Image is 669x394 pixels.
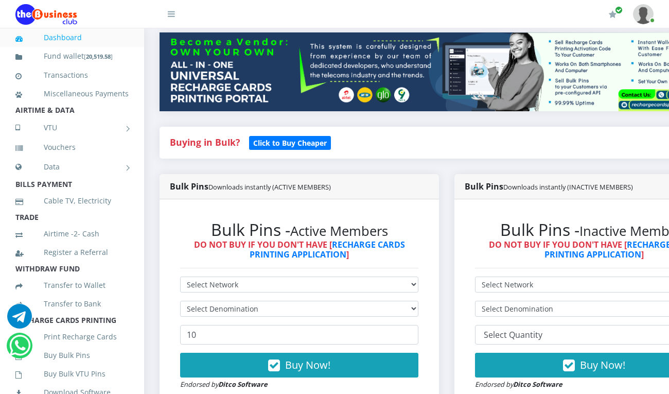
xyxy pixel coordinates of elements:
a: Chat for support [9,341,30,358]
b: Click to Buy Cheaper [253,138,327,148]
img: User [633,4,654,24]
a: Cable TV, Electricity [15,189,129,213]
a: VTU [15,115,129,141]
a: Click to Buy Cheaper [249,136,331,148]
a: Print Recharge Cards [15,325,129,349]
a: Register a Referral [15,241,129,264]
a: Chat for support [7,312,32,329]
a: Transactions [15,63,129,87]
a: Buy Bulk Pins [15,344,129,367]
small: Active Members [290,222,388,240]
small: [ ] [84,53,113,60]
strong: Buying in Bulk? [170,136,240,148]
span: Buy Now! [285,358,330,372]
a: Dashboard [15,26,129,49]
input: Enter Quantity [180,325,418,345]
a: Vouchers [15,135,129,159]
strong: Bulk Pins [465,181,633,192]
a: Buy Bulk VTU Pins [15,362,129,386]
strong: Ditco Software [218,380,268,389]
a: Airtime -2- Cash [15,222,129,246]
small: Endorsed by [180,380,268,389]
strong: Bulk Pins [170,181,331,192]
i: Renew/Upgrade Subscription [609,10,617,19]
small: Downloads instantly (INACTIVE MEMBERS) [503,182,633,192]
small: Endorsed by [475,380,562,389]
h2: Bulk Pins - [180,220,418,239]
a: Data [15,154,129,180]
a: Fund wallet[20,519.58] [15,44,129,68]
a: Transfer to Wallet [15,273,129,297]
span: Renew/Upgrade Subscription [615,6,623,14]
img: Logo [15,4,77,25]
a: Transfer to Bank [15,292,129,316]
strong: DO NOT BUY IF YOU DON'T HAVE [ ] [194,239,405,260]
button: Buy Now! [180,353,418,378]
a: Miscellaneous Payments [15,82,129,106]
a: RECHARGE CARDS PRINTING APPLICATION [250,239,405,260]
small: Downloads instantly (ACTIVE MEMBERS) [208,182,331,192]
b: 20,519.58 [86,53,111,60]
span: Buy Now! [580,358,625,372]
strong: Ditco Software [513,380,562,389]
